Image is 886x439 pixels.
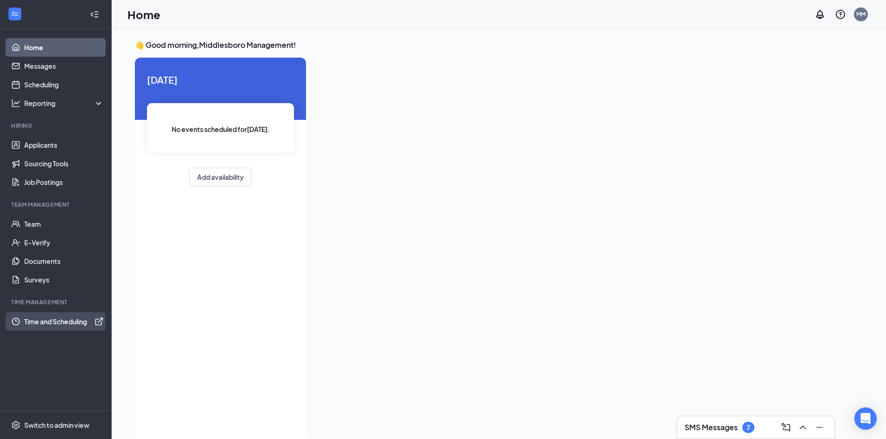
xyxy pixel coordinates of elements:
[814,422,825,433] svg: Minimize
[779,420,793,435] button: ComposeMessage
[189,168,252,186] button: Add availability
[814,9,826,20] svg: Notifications
[135,40,834,50] h3: 👋 Good morning, Middlesboro Management !
[11,122,102,130] div: Hiring
[797,422,808,433] svg: ChevronUp
[835,9,846,20] svg: QuestionInfo
[24,233,104,252] a: E-Verify
[24,420,89,430] div: Switch to admin view
[127,7,160,22] h1: Home
[11,420,20,430] svg: Settings
[24,173,104,191] a: Job Postings
[812,420,827,435] button: Minimize
[856,10,866,18] div: MM
[24,75,104,94] a: Scheduling
[24,215,104,233] a: Team
[147,72,294,87] span: [DATE]
[11,98,20,108] svg: Analysis
[24,252,104,270] a: Documents
[24,136,104,154] a: Applicants
[90,10,99,19] svg: Collapse
[780,422,792,433] svg: ComposeMessage
[854,407,877,430] div: Open Intercom Messenger
[685,422,738,432] h3: SMS Messages
[746,424,750,432] div: 7
[24,98,104,108] div: Reporting
[24,270,104,289] a: Surveys
[24,57,104,75] a: Messages
[795,420,810,435] button: ChevronUp
[11,298,102,306] div: TIME MANAGEMENT
[172,124,270,134] span: No events scheduled for [DATE] .
[10,9,20,19] svg: WorkstreamLogo
[24,38,104,57] a: Home
[24,154,104,173] a: Sourcing Tools
[11,201,102,209] div: Team Management
[24,312,104,331] a: Time and SchedulingExternalLink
